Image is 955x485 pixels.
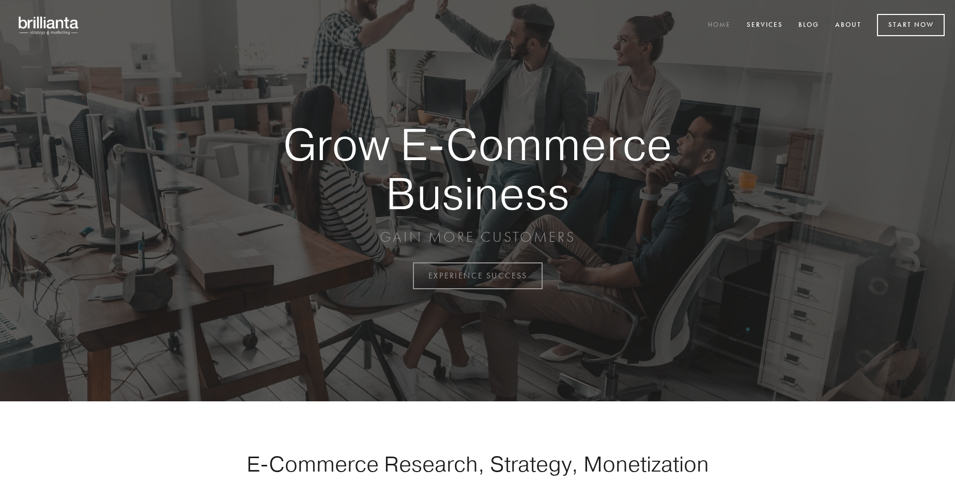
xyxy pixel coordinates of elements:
img: brillianta - research, strategy, marketing [10,10,88,40]
h1: E-Commerce Research, Strategy, Monetization [214,451,741,477]
a: EXPERIENCE SUCCESS [413,262,543,289]
p: GAIN MORE CUSTOMERS [247,228,708,246]
a: Blog [792,17,826,34]
strong: Grow E-Commerce Business [247,120,708,217]
a: Services [740,17,790,34]
a: Start Now [877,14,945,36]
a: Home [701,17,737,34]
a: About [828,17,868,34]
